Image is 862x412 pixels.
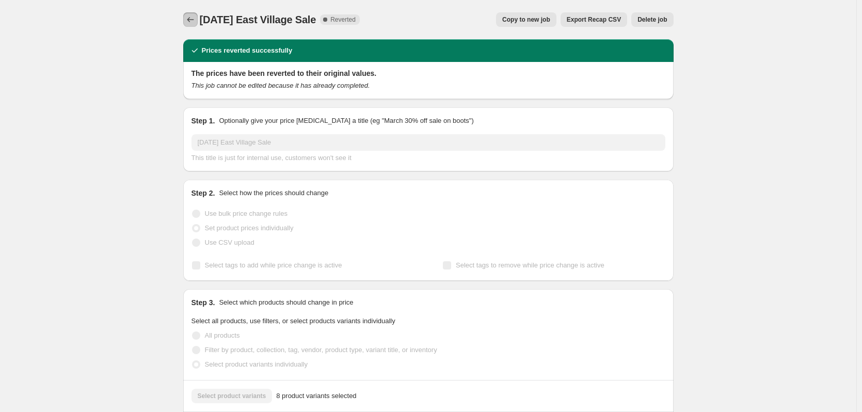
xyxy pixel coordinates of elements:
span: All products [205,331,240,339]
h2: Step 1. [191,116,215,126]
span: Use bulk price change rules [205,210,288,217]
i: This job cannot be edited because it has already completed. [191,82,370,89]
span: Select tags to add while price change is active [205,261,342,269]
p: Optionally give your price [MEDICAL_DATA] a title (eg "March 30% off sale on boots") [219,116,473,126]
span: Select tags to remove while price change is active [456,261,604,269]
button: Price change jobs [183,12,198,27]
input: 30% off holiday sale [191,134,665,151]
span: Export Recap CSV [567,15,621,24]
button: Export Recap CSV [561,12,627,27]
span: Use CSV upload [205,239,254,246]
span: This title is just for internal use, customers won't see it [191,154,352,162]
span: Copy to new job [502,15,550,24]
button: Delete job [631,12,673,27]
p: Select how the prices should change [219,188,328,198]
span: Delete job [637,15,667,24]
span: Reverted [330,15,356,24]
span: Filter by product, collection, tag, vendor, product type, variant title, or inventory [205,346,437,354]
p: Select which products should change in price [219,297,353,308]
h2: The prices have been reverted to their original values. [191,68,665,78]
h2: Step 2. [191,188,215,198]
span: [DATE] East Village Sale [200,14,316,25]
h2: Prices reverted successfully [202,45,293,56]
span: 8 product variants selected [276,391,356,401]
span: Set product prices individually [205,224,294,232]
button: Copy to new job [496,12,556,27]
span: Select all products, use filters, or select products variants individually [191,317,395,325]
span: Select product variants individually [205,360,308,368]
h2: Step 3. [191,297,215,308]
